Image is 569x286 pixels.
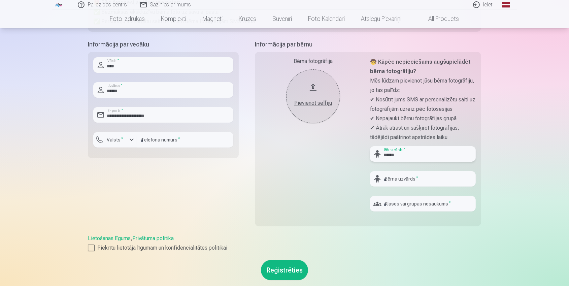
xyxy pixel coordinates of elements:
[370,76,476,95] p: Mēs lūdzam pievienot jūsu bērna fotogrāfiju, jo tas palīdz:
[88,244,481,252] label: Piekrītu lietotāja līgumam un konfidencialitātes politikai
[261,260,308,280] button: Reģistrēties
[255,40,481,49] h5: Informācija par bērnu
[370,123,476,142] p: ✔ Ātrāk atrast un sašķirot fotogrāfijas, tādējādi paātrinot apstrādes laiku
[300,9,353,28] a: Foto kalendāri
[370,114,476,123] p: ✔ Nepajaukt bērnu fotogrāfijas grupā
[370,59,470,74] strong: 🧒 Kāpēc nepieciešams augšupielādēt bērna fotogrāfiju?
[88,235,131,242] a: Lietošanas līgums
[293,99,333,107] div: Pievienot selfiju
[410,9,467,28] a: All products
[88,234,481,252] div: ,
[370,95,476,114] p: ✔ Nosūtīt jums SMS ar personalizētu saiti uz fotogrāfijām uzreiz pēc fotosesijas
[286,69,340,123] button: Pievienot selfiju
[93,132,137,148] button: Valsts*
[88,40,239,49] h5: Informācija par vecāku
[153,9,195,28] a: Komplekti
[265,9,300,28] a: Suvenīri
[55,3,62,7] img: /fa1
[260,57,366,65] div: Bērna fotogrāfija
[132,235,174,242] a: Privātuma politika
[195,9,231,28] a: Magnēti
[231,9,265,28] a: Krūzes
[353,9,410,28] a: Atslēgu piekariņi
[102,9,153,28] a: Foto izdrukas
[104,136,126,143] label: Valsts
